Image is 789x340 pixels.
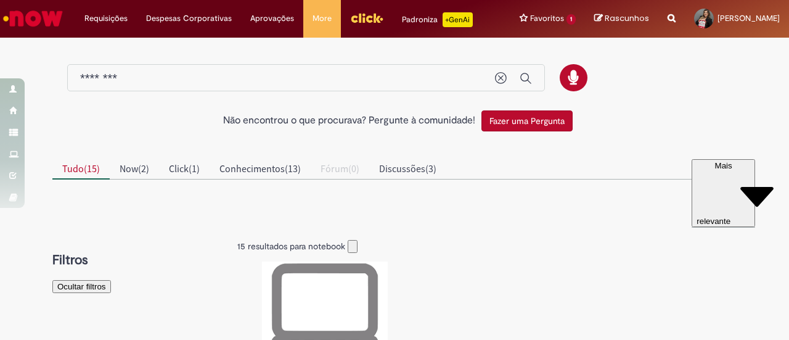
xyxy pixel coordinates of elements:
span: Favoritos [530,12,564,25]
span: [PERSON_NAME] [717,13,780,23]
img: ServiceNow [1,6,65,31]
a: Rascunhos [594,13,649,25]
span: 1 [566,14,576,25]
span: Despesas Corporativas [146,12,232,25]
span: Requisições [84,12,128,25]
img: click_logo_yellow_360x200.png [350,9,383,27]
p: +GenAi [443,12,473,27]
span: Aprovações [250,12,294,25]
div: Padroniza [402,12,473,27]
span: Rascunhos [605,12,649,24]
h2: Não encontrou o que procurava? Pergunte à comunidade! [223,115,475,126]
span: More [313,12,332,25]
button: Fazer uma Pergunta [481,110,573,131]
